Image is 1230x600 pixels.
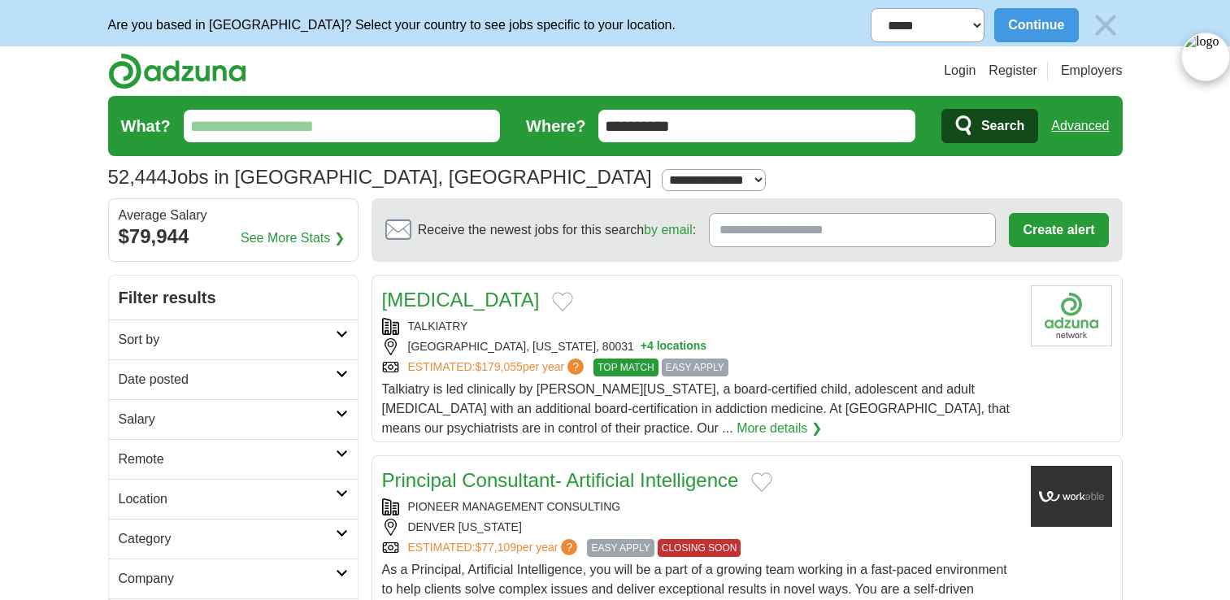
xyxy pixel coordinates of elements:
[1089,8,1123,42] img: icon_close_no_bg.svg
[119,222,348,251] div: $79,944
[593,359,658,376] span: TOP MATCH
[989,61,1037,80] a: Register
[109,320,358,359] a: Sort by
[561,539,577,555] span: ?
[552,292,573,311] button: Add to favorite jobs
[981,110,1024,142] span: Search
[108,166,652,188] h1: Jobs in [GEOGRAPHIC_DATA], [GEOGRAPHIC_DATA]
[408,359,588,376] a: ESTIMATED:$179,055per year?
[121,114,171,138] label: What?
[1031,466,1112,527] img: Company logo
[382,498,1018,515] div: PIONEER MANAGEMENT CONSULTING
[109,519,358,559] a: Category
[382,289,540,311] a: [MEDICAL_DATA]
[1051,110,1109,142] a: Advanced
[241,228,345,248] a: See More Stats ❯
[119,370,336,389] h2: Date posted
[109,399,358,439] a: Salary
[109,276,358,320] h2: Filter results
[119,529,336,549] h2: Category
[1061,61,1123,80] a: Employers
[737,419,822,438] a: More details ❯
[475,360,522,373] span: $179,055
[1009,213,1108,247] button: Create alert
[382,519,1018,536] div: DENVER [US_STATE]
[567,359,584,375] span: ?
[119,330,336,350] h2: Sort by
[944,61,976,80] a: Login
[109,479,358,519] a: Location
[119,450,336,469] h2: Remote
[109,559,358,598] a: Company
[526,114,585,138] label: Where?
[108,163,167,192] span: 52,444
[662,359,728,376] span: EASY APPLY
[1031,285,1112,346] img: Company logo
[119,489,336,509] h2: Location
[109,359,358,399] a: Date posted
[382,382,1010,435] span: Talkiatry is led clinically by [PERSON_NAME][US_STATE], a board-certified child, adolescent and a...
[382,318,1018,335] div: TALKIATRY
[751,472,772,492] button: Add to favorite jobs
[382,469,739,491] a: Principal Consultant- Artificial Intelligence
[119,209,348,222] div: Average Salary
[418,220,696,240] span: Receive the newest jobs for this search :
[587,539,654,557] span: EASY APPLY
[994,8,1078,42] button: Continue
[119,410,336,429] h2: Salary
[475,541,516,554] span: $77,109
[382,338,1018,355] div: [GEOGRAPHIC_DATA], [US_STATE], 80031
[408,539,581,557] a: ESTIMATED:$77,109per year?
[109,439,358,479] a: Remote
[641,338,706,355] button: +4 locations
[641,338,647,355] span: +
[108,15,676,35] p: Are you based in [GEOGRAPHIC_DATA]? Select your country to see jobs specific to your location.
[658,539,741,557] span: CLOSING SOON
[108,53,246,89] img: Adzuna logo
[941,109,1038,143] button: Search
[119,569,336,589] h2: Company
[644,223,693,237] a: by email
